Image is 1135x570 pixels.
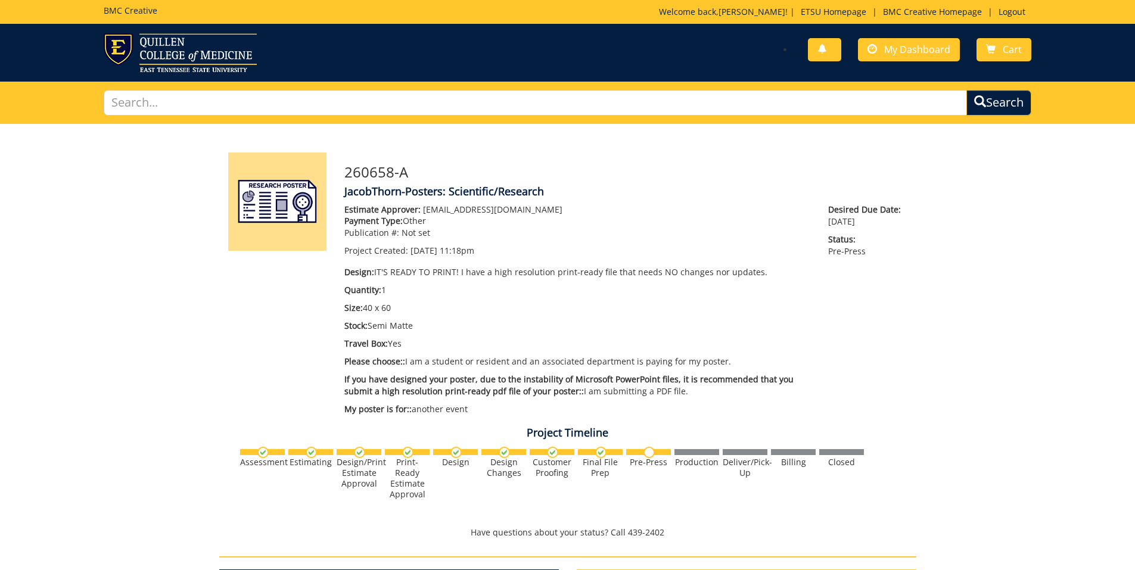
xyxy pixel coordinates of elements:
[344,186,907,198] h4: JacobThorn-Posters: Scientific/Research
[1003,43,1022,56] span: Cart
[354,447,365,458] img: checkmark
[674,457,719,468] div: Production
[306,447,317,458] img: checkmark
[858,38,960,61] a: My Dashboard
[385,457,430,500] div: Print-Ready Estimate Approval
[344,320,368,331] span: Stock:
[877,6,988,17] a: BMC Creative Homepage
[337,457,381,489] div: Design/Print Estimate Approval
[433,457,478,468] div: Design
[344,302,811,314] p: 40 x 60
[828,233,907,245] span: Status:
[719,6,785,17] a: [PERSON_NAME]
[626,457,671,468] div: Pre-Press
[344,266,374,278] span: Design:
[344,215,403,226] span: Payment Type:
[344,266,811,278] p: IT'S READY TO PRINT! I have a high resolution print-ready file that needs NO changes nor updates.
[977,38,1031,61] a: Cart
[240,457,285,468] div: Assessment
[344,245,408,256] span: Project Created:
[344,227,399,238] span: Publication #:
[795,6,872,17] a: ETSU Homepage
[344,284,811,296] p: 1
[344,284,381,295] span: Quantity:
[344,215,811,227] p: Other
[499,447,510,458] img: checkmark
[344,338,388,349] span: Travel Box:
[402,227,430,238] span: Not set
[578,457,623,478] div: Final File Prep
[828,204,907,216] span: Desired Due Date:
[344,356,811,367] p: I am a student or resident and an associated department is paying for my poster.
[219,527,916,538] p: Have questions about your status? Call 439-2402
[595,447,607,458] img: checkmark
[257,447,269,458] img: checkmark
[993,6,1031,17] a: Logout
[828,233,907,257] p: Pre-Press
[547,447,558,458] img: checkmark
[450,447,462,458] img: checkmark
[411,245,474,256] span: [DATE] 11:18pm
[344,164,907,180] h3: 260658-A
[344,403,811,415] p: another event
[659,6,1031,18] p: Welcome back, ! | | |
[771,457,816,468] div: Billing
[819,457,864,468] div: Closed
[228,152,326,251] img: Product featured image
[219,427,916,439] h4: Project Timeline
[723,457,767,478] div: Deliver/Pick-Up
[481,457,526,478] div: Design Changes
[344,403,412,415] span: My poster is for::
[344,373,794,397] span: If you have designed your poster, due to the instability of Microsoft PowerPoint files, it is rec...
[104,33,257,72] img: ETSU logo
[828,204,907,228] p: [DATE]
[344,204,811,216] p: [EMAIL_ADDRESS][DOMAIN_NAME]
[344,373,811,397] p: I am submitting a PDF file.
[344,204,421,215] span: Estimate Approver:
[966,90,1031,116] button: Search
[344,338,811,350] p: Yes
[402,447,413,458] img: checkmark
[884,43,950,56] span: My Dashboard
[530,457,574,478] div: Customer Proofing
[104,6,157,15] h5: BMC Creative
[344,320,811,332] p: Semi Matte
[344,302,363,313] span: Size:
[104,90,968,116] input: Search...
[344,356,405,367] span: Please choose::
[643,447,655,458] img: no
[288,457,333,468] div: Estimating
